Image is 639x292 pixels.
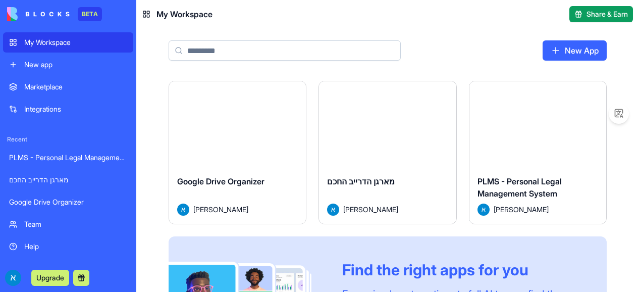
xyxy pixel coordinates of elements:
img: Avatar [477,204,490,216]
a: PLMS - Personal Legal Management System [3,148,133,168]
div: Marketplace [24,82,127,92]
span: מארגן הדרייב החכם [327,176,395,186]
div: מארגן הדרייב החכם [9,175,127,185]
div: Find the right apps for you [342,261,582,279]
a: PLMS - Personal Legal Management SystemAvatar[PERSON_NAME] [469,81,607,224]
div: PLMS - Personal Legal Management System [9,153,127,163]
a: Team [3,214,133,234]
div: BETA [78,7,102,21]
img: ACg8ocLwfop-f9Hw_eWiCyC3DvI-LUM8cI31YkCUEE4cMVcRaraNGA=s96-c [5,270,21,286]
div: Google Drive Organizer [9,197,127,207]
div: Help [24,241,127,252]
span: PLMS - Personal Legal Management System [477,176,562,199]
span: Recent [3,135,133,143]
a: Give feedback [3,259,133,279]
div: My Workspace [24,37,127,47]
a: מארגן הדרייב החכםAvatar[PERSON_NAME] [318,81,456,224]
img: logo [7,7,70,21]
a: New App [543,40,607,61]
img: Avatar [327,204,339,216]
div: New app [24,60,127,70]
span: Google Drive Organizer [177,176,264,186]
a: Help [3,236,133,257]
a: מארגן הדרייב החכם [3,170,133,190]
button: Upgrade [31,270,69,286]
div: Integrations [24,104,127,114]
a: My Workspace [3,32,133,53]
span: My Workspace [156,8,212,20]
img: Avatar [177,204,189,216]
span: [PERSON_NAME] [343,204,398,215]
span: [PERSON_NAME] [193,204,248,215]
div: Team [24,219,127,229]
a: Upgrade [31,272,69,282]
button: Share & Earn [569,6,633,22]
a: New app [3,55,133,75]
a: BETA [7,7,102,21]
a: Marketplace [3,77,133,97]
span: [PERSON_NAME] [494,204,549,215]
a: Google Drive Organizer [3,192,133,212]
a: Integrations [3,99,133,119]
span: Share & Earn [587,9,628,19]
a: Google Drive OrganizerAvatar[PERSON_NAME] [169,81,306,224]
